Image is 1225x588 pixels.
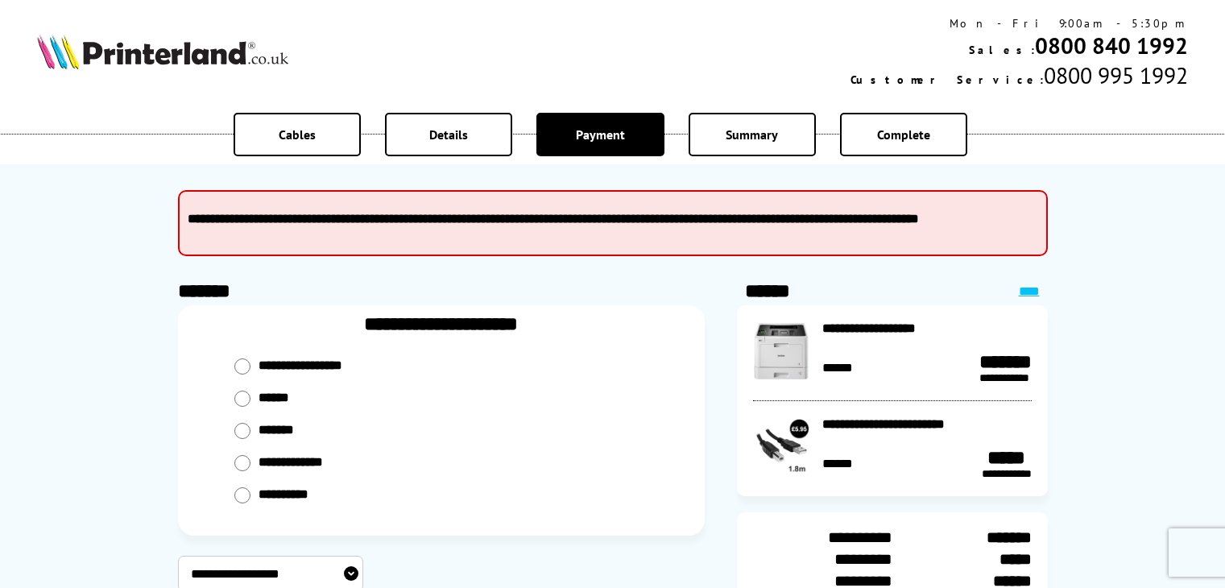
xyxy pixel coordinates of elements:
span: Cables [279,126,316,143]
span: Sales: [969,43,1035,57]
span: Complete [877,126,930,143]
span: Customer Service: [850,72,1044,87]
img: Printerland Logo [37,34,288,69]
span: Summary [726,126,778,143]
div: Mon - Fri 9:00am - 5:30pm [850,16,1188,31]
a: 0800 840 1992 [1035,31,1188,60]
span: Details [429,126,468,143]
span: 0800 995 1992 [1044,60,1188,90]
span: Payment [576,126,625,143]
